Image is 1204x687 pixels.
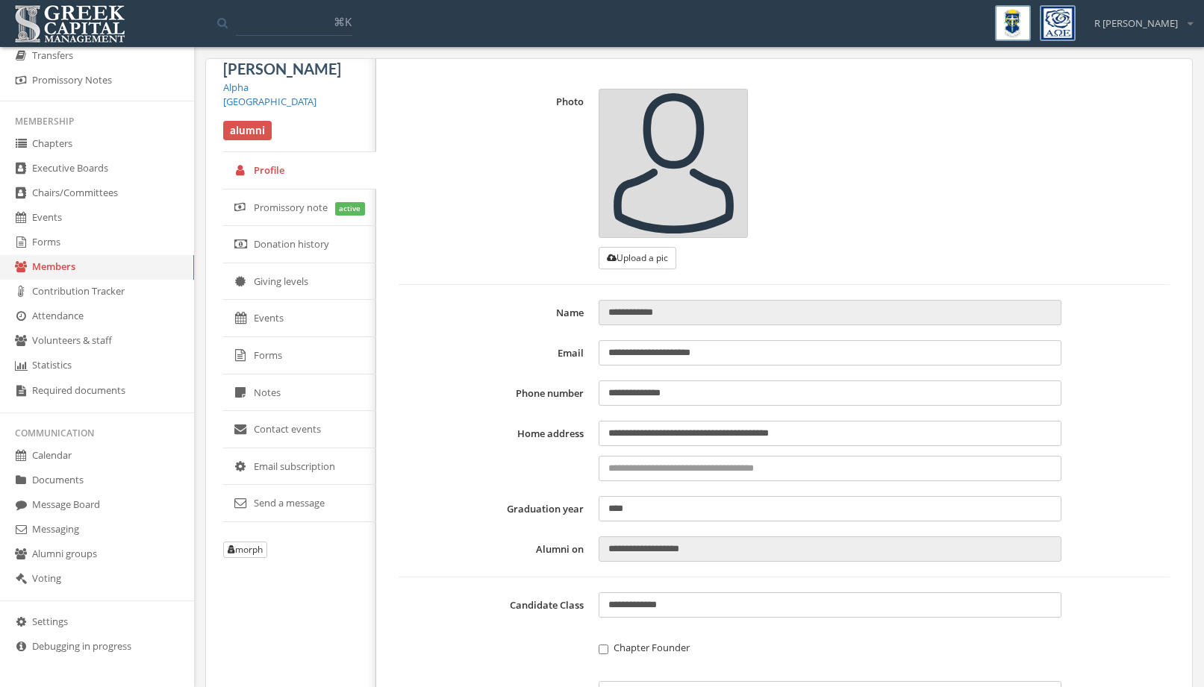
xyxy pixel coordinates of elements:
a: [GEOGRAPHIC_DATA] [223,95,316,108]
a: Profile [223,152,376,189]
span: R [PERSON_NAME] [1094,16,1178,31]
span: [PERSON_NAME] [223,60,341,78]
a: Alpha [223,81,249,94]
label: Alumni on [399,536,591,562]
button: Upload a pic [599,247,676,269]
a: Forms [223,337,376,374]
label: Phone number [399,380,591,406]
div: R [PERSON_NAME] [1085,5,1193,31]
label: Chapter Founder [599,640,1061,655]
input: Chapter Founder [599,644,608,654]
a: Promissory note [223,189,376,227]
label: Photo [399,89,591,269]
label: Email [399,340,591,366]
span: active [335,202,366,216]
a: Send a message [223,485,376,522]
a: Contact events [223,411,376,448]
a: Notes [223,374,376,412]
label: Home address [399,421,591,481]
span: alumni [223,121,272,140]
span: ⌘K [334,14,352,29]
label: Name [399,300,591,325]
a: Events [223,300,376,337]
a: Donation history [223,226,376,263]
a: Giving levels [223,263,376,301]
label: Candidate Class [399,592,591,618]
label: Graduation year [399,496,591,521]
a: Email subscription [223,448,376,486]
button: morph [223,542,267,558]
